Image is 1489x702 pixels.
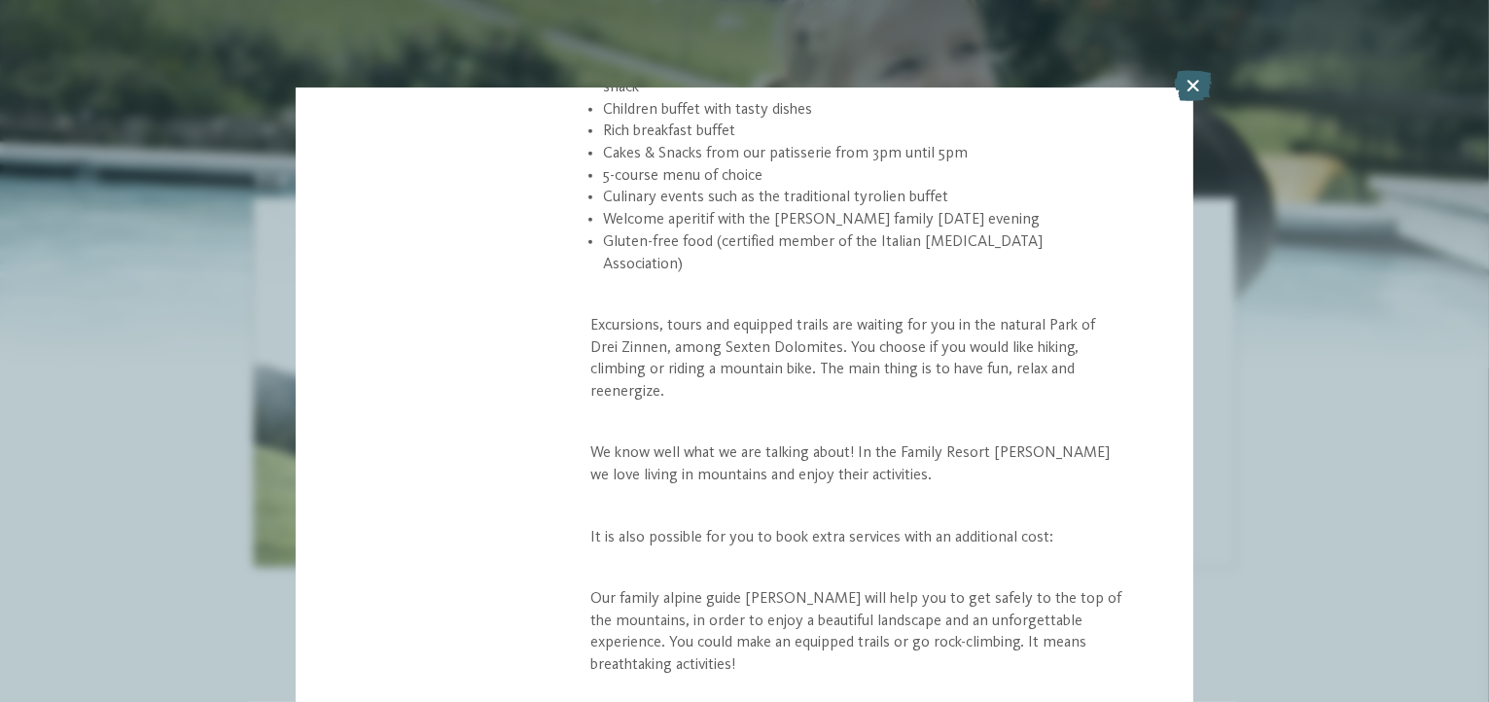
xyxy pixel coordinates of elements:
[603,165,1122,188] li: 5-course menu of choice
[590,315,1123,404] p: Excursions, tours and equipped trails are waiting for you in the natural Park of Drei Zinnen, amo...
[590,527,1123,549] p: It is also possible for you to book extra services with an additional cost:
[603,187,1122,209] li: Culinary events such as the traditional tyrolien buffet
[590,588,1123,677] p: Our family alpine guide [PERSON_NAME] will help you to get safely to the top of the mountains, in...
[603,99,1122,122] li: Children buffet with tasty dishes
[590,442,1123,486] p: We know well what we are talking about! In the Family Resort [PERSON_NAME] we love living in moun...
[603,231,1122,275] li: Gluten-free food (certified member of the Italian [MEDICAL_DATA] Association)
[603,121,1122,143] li: Rich breakfast buffet
[603,143,1122,165] li: Cakes & Snacks from our patisserie from 3pm until 5pm
[603,209,1122,231] li: Welcome aperitif with the [PERSON_NAME] family [DATE] evening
